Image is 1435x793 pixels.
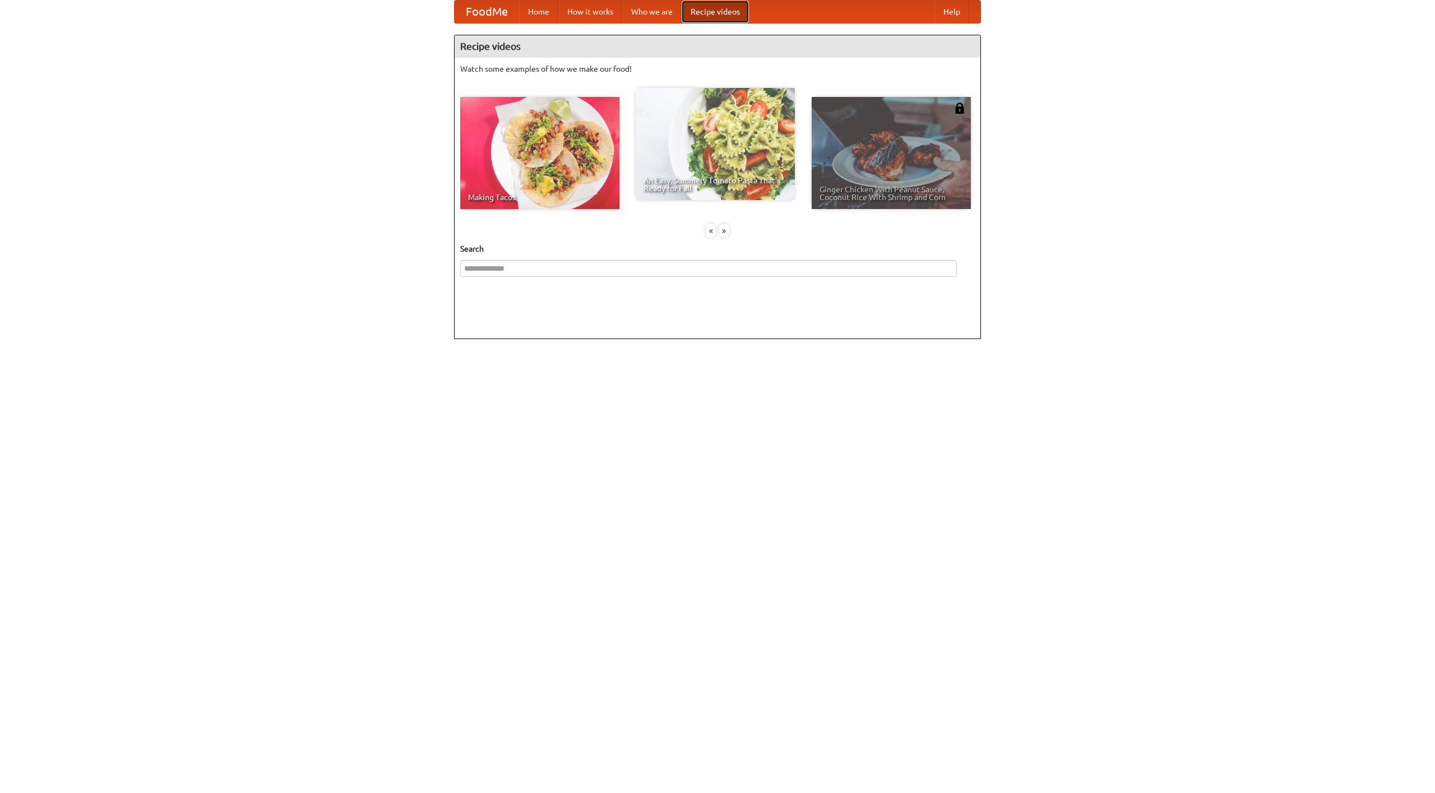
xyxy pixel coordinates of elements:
a: How it works [558,1,622,23]
a: Home [519,1,558,23]
div: « [706,224,716,238]
span: Making Tacos [468,193,612,201]
a: FoodMe [455,1,519,23]
div: » [719,224,729,238]
h4: Recipe videos [455,35,980,58]
p: Watch some examples of how we make our food! [460,63,975,75]
a: Recipe videos [682,1,749,23]
img: 483408.png [954,103,965,114]
a: Help [934,1,969,23]
a: An Easy, Summery Tomato Pasta That's Ready for Fall [636,88,795,200]
span: An Easy, Summery Tomato Pasta That's Ready for Fall [644,177,787,192]
h5: Search [460,243,975,254]
a: Making Tacos [460,97,619,209]
a: Who we are [622,1,682,23]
